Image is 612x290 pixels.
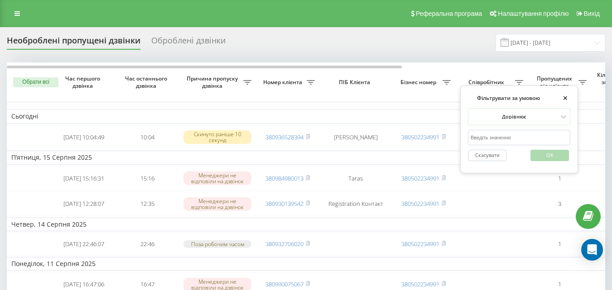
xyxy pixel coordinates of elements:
div: Поза робочим часом [183,240,251,248]
td: 12:35 [116,192,179,216]
div: Оброблені дзвінки [151,36,226,50]
span: Номер клієнта [260,79,307,86]
span: Час останнього дзвінка [123,75,172,89]
div: Необроблені пропущені дзвінки [7,36,140,50]
button: Обрати всі [13,77,58,87]
td: 22:46 [116,233,179,255]
div: Менеджери не відповіли на дзвінок [183,171,251,185]
div: Open Intercom Messenger [581,239,603,261]
button: × [560,93,570,104]
a: 380936528394 [265,133,304,141]
span: Причина пропуску дзвінка [183,75,243,89]
a: 380502234991 [401,200,439,208]
td: [DATE] 15:16:31 [52,166,116,190]
td: 3 [528,192,591,216]
span: Пропущених від клієнта [532,75,578,89]
a: 380502234991 [401,174,439,182]
button: Скасувати [468,150,506,161]
a: 380502234991 [401,280,439,288]
span: Реферальна програма [416,10,482,17]
span: ПІБ Клієнта [327,79,384,86]
div: Скинуто раніше 10 секунд [183,130,251,144]
a: 380930139542 [265,200,304,208]
span: Час першого дзвінка [59,75,108,89]
span: Вихід [584,10,600,17]
td: 1 [528,233,591,255]
td: 10:04 [116,125,179,149]
td: [DATE] 10:04:49 [52,125,116,149]
span: Бізнес номер [396,79,443,86]
td: Registration Контакт [319,192,392,216]
a: 380932706020 [265,240,304,248]
a: 380502234991 [401,240,439,248]
input: Введіть значення [468,130,570,146]
a: 380984980013 [265,174,304,182]
span: Фільтрувати за умовою [468,95,540,102]
td: [DATE] 12:28:07 [52,192,116,216]
a: 380990075067 [265,280,304,288]
a: 380502234991 [401,133,439,141]
span: Співробітник [460,79,515,86]
td: Taras [319,166,392,190]
td: [PERSON_NAME] [319,125,392,149]
span: Налаштування профілю [498,10,569,17]
td: 1 [528,166,591,190]
td: [DATE] 22:46:07 [52,233,116,255]
div: Менеджери не відповіли на дзвінок [183,197,251,211]
td: 15:16 [116,166,179,190]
